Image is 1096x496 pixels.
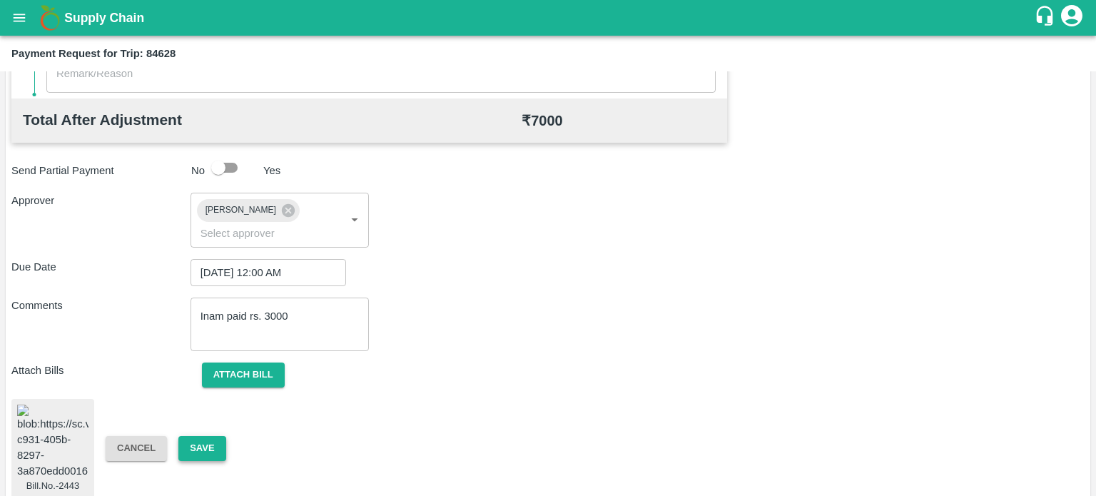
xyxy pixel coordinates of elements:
textarea: Inam paid rs. 3000 [201,309,360,339]
button: Open [345,211,364,229]
b: Total After Adjustment [23,111,182,128]
p: Send Partial Payment [11,163,186,178]
p: Attach Bills [11,363,191,378]
span: [PERSON_NAME] [197,203,285,218]
img: logo [36,4,64,32]
p: Due Date [11,259,191,275]
p: Comments [11,298,191,313]
div: [PERSON_NAME] [197,199,300,222]
button: Attach bill [202,363,285,388]
input: Select approver [195,224,323,243]
button: Cancel [106,436,167,461]
a: Supply Chain [64,8,1034,28]
b: ₹ 7000 [522,113,563,128]
p: Approver [11,193,191,208]
button: Save [178,436,225,461]
input: Choose date, selected date is Aug 21, 2025 [191,259,336,286]
img: blob:https://sc.vegrow.in/d910472d-c931-405b-8297-3a870edd0016 [17,405,88,480]
p: No [191,163,205,178]
b: Payment Request for Trip: 84628 [11,48,176,59]
div: customer-support [1034,5,1059,31]
span: Bill.No.-2443 [26,480,79,493]
b: Supply Chain [64,11,144,25]
div: account of current user [1059,3,1085,33]
button: open drawer [3,1,36,34]
p: Yes [263,163,280,178]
